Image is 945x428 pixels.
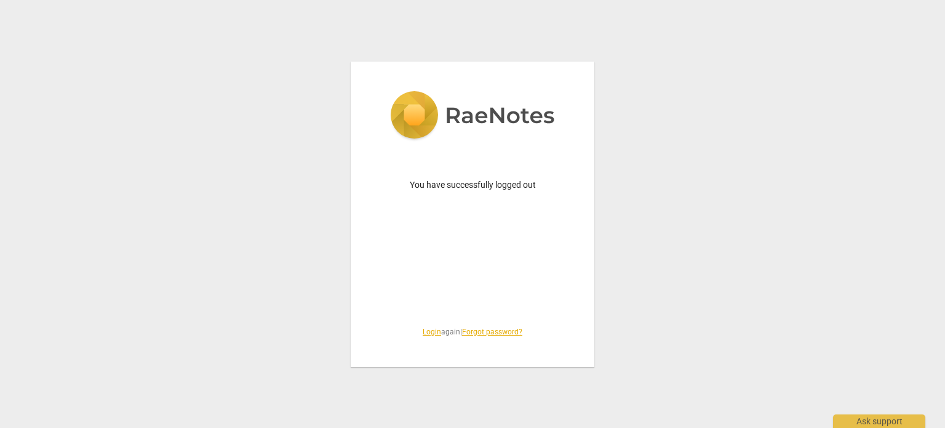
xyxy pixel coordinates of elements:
[833,414,925,428] div: Ask support
[380,327,565,337] span: again |
[423,328,441,336] a: Login
[462,328,522,336] a: Forgot password?
[380,179,565,192] p: You have successfully logged out
[390,91,555,142] img: 5ac2273c67554f335776073100b6d88f.svg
